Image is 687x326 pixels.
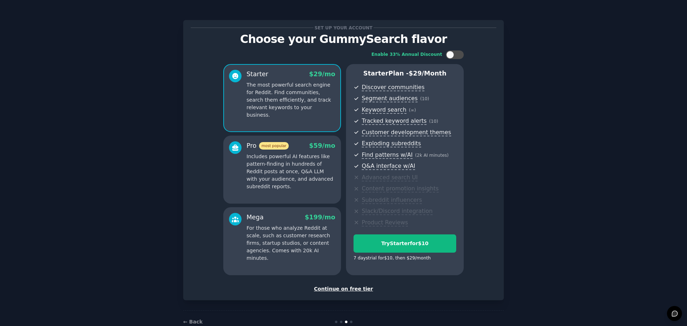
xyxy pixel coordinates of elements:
[362,219,408,227] span: Product Reviews
[305,214,335,221] span: $ 199 /mo
[247,70,268,79] div: Starter
[420,96,429,101] span: ( 10 )
[362,162,415,170] span: Q&A interface w/AI
[362,106,406,114] span: Keyword search
[191,285,496,293] div: Continue on free tier
[247,224,335,262] p: For those who analyze Reddit at scale, such as customer research firms, startup studios, or conte...
[354,69,456,78] p: Starter Plan -
[409,108,416,113] span: ( ∞ )
[247,141,289,150] div: Pro
[354,234,456,253] button: TryStarterfor$10
[362,174,418,181] span: Advanced search UI
[362,95,418,102] span: Segment audiences
[362,117,427,125] span: Tracked keyword alerts
[354,240,456,247] div: Try Starter for $10
[362,140,421,147] span: Exploding subreddits
[354,255,431,262] div: 7 days trial for $10 , then $ 29 /month
[362,196,422,204] span: Subreddit influencers
[183,319,203,325] a: ← Back
[313,24,374,31] span: Set up your account
[247,153,335,190] p: Includes powerful AI features like pattern-finding in hundreds of Reddit posts at once, Q&A LLM w...
[309,142,335,149] span: $ 59 /mo
[247,81,335,119] p: The most powerful search engine for Reddit. Find communities, search them efficiently, and track ...
[362,84,424,91] span: Discover communities
[429,119,438,124] span: ( 10 )
[309,70,335,78] span: $ 29 /mo
[259,142,289,150] span: most popular
[362,151,413,159] span: Find patterns w/AI
[409,70,447,77] span: $ 29 /month
[247,213,264,222] div: Mega
[362,185,439,193] span: Content promotion insights
[191,33,496,45] p: Choose your GummySearch flavor
[371,52,442,58] div: Enable 33% Annual Discount
[362,208,433,215] span: Slack/Discord integration
[362,129,451,136] span: Customer development themes
[415,153,449,158] span: ( 2k AI minutes )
